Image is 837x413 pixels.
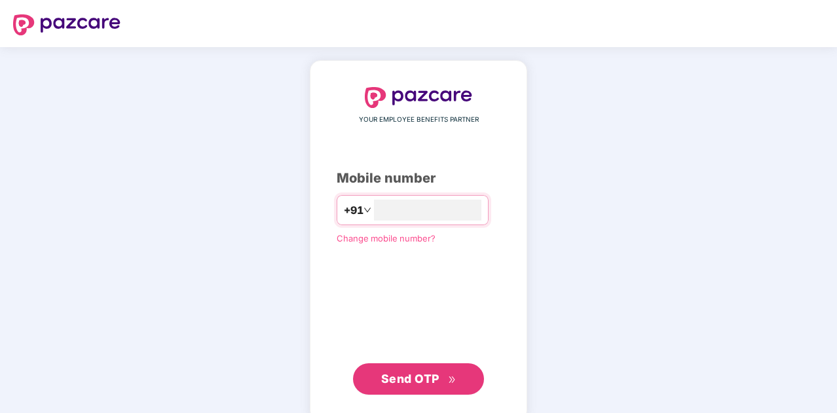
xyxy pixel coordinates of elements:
span: double-right [448,376,456,384]
span: YOUR EMPLOYEE BENEFITS PARTNER [359,115,479,125]
button: Send OTPdouble-right [353,363,484,395]
span: down [363,206,371,214]
div: Mobile number [337,168,500,189]
span: Send OTP [381,372,439,386]
a: Change mobile number? [337,233,436,243]
img: logo [13,14,121,35]
span: +91 [344,202,363,219]
img: logo [365,87,472,108]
